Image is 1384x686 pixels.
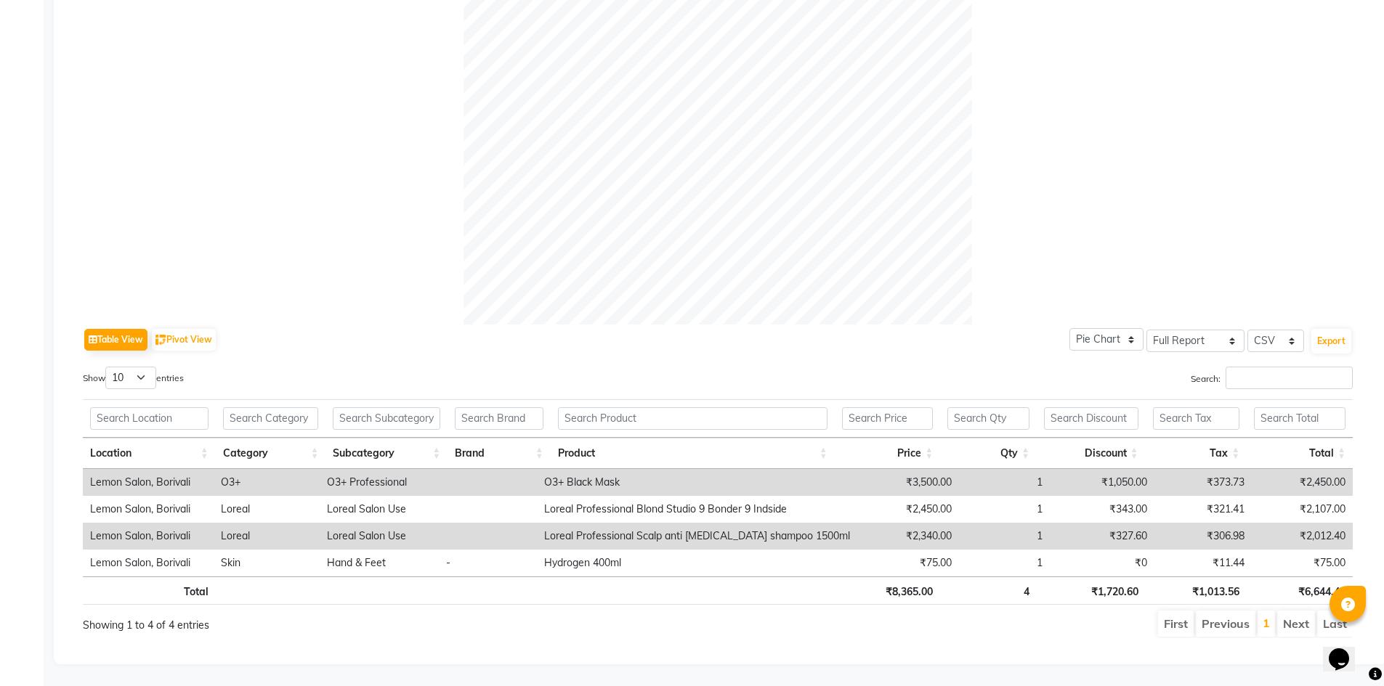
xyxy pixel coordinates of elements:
[835,576,941,605] th: ₹8,365.00
[320,496,439,523] td: Loreal Salon Use
[1252,550,1353,576] td: ₹75.00
[959,496,1050,523] td: 1
[320,469,439,496] td: O3+ Professional
[83,576,216,605] th: Total
[83,367,184,389] label: Show entries
[537,496,857,523] td: Loreal Professional Blond Studio 9 Bonder 9 Indside
[1154,496,1252,523] td: ₹321.41
[1154,550,1252,576] td: ₹11.44
[1037,576,1146,605] th: ₹1,720.60
[84,329,147,351] button: Table View
[857,496,958,523] td: ₹2,450.00
[223,407,319,430] input: Search Category
[959,469,1050,496] td: 1
[83,550,214,576] td: Lemon Salon, Borivali
[214,523,320,550] td: Loreal
[1044,407,1138,430] input: Search Discount
[1323,628,1369,671] iframe: chat widget
[320,523,439,550] td: Loreal Salon Use
[1050,496,1154,523] td: ₹343.00
[1037,438,1146,469] th: Discount: activate to sort column ascending
[155,335,166,346] img: pivot.png
[1311,329,1351,354] button: Export
[537,550,857,576] td: Hydrogen 400ml
[537,523,857,550] td: Loreal Professional Scalp anti [MEDICAL_DATA] shampoo 1500ml
[152,329,216,351] button: Pivot View
[1226,367,1353,389] input: Search:
[857,550,958,576] td: ₹75.00
[439,550,537,576] td: -
[1050,550,1154,576] td: ₹0
[959,550,1050,576] td: 1
[551,438,835,469] th: Product: activate to sort column ascending
[1154,469,1252,496] td: ₹373.73
[940,438,1037,469] th: Qty: activate to sort column ascending
[1050,469,1154,496] td: ₹1,050.00
[1050,523,1154,550] td: ₹327.60
[83,496,214,523] td: Lemon Salon, Borivali
[1191,367,1353,389] label: Search:
[835,438,941,469] th: Price: activate to sort column ascending
[325,438,448,469] th: Subcategory: activate to sort column ascending
[83,523,214,550] td: Lemon Salon, Borivali
[537,469,857,496] td: O3+ Black Mask
[1247,576,1353,605] th: ₹6,644.40
[857,469,958,496] td: ₹3,500.00
[320,550,439,576] td: Hand & Feet
[857,523,958,550] td: ₹2,340.00
[105,367,156,389] select: Showentries
[940,576,1037,605] th: 4
[83,609,599,633] div: Showing 1 to 4 of 4 entries
[1247,438,1353,469] th: Total: activate to sort column ascending
[959,523,1050,550] td: 1
[214,496,320,523] td: Loreal
[1263,616,1270,630] a: 1
[947,407,1029,430] input: Search Qty
[83,438,216,469] th: Location: activate to sort column ascending
[558,407,827,430] input: Search Product
[214,550,320,576] td: Skin
[214,469,320,496] td: O3+
[1252,523,1353,550] td: ₹2,012.40
[1154,523,1252,550] td: ₹306.98
[455,407,543,430] input: Search Brand
[1146,576,1247,605] th: ₹1,013.56
[1153,407,1240,430] input: Search Tax
[1146,438,1247,469] th: Tax: activate to sort column ascending
[216,438,326,469] th: Category: activate to sort column ascending
[1252,496,1353,523] td: ₹2,107.00
[83,469,214,496] td: Lemon Salon, Borivali
[90,407,209,430] input: Search Location
[448,438,551,469] th: Brand: activate to sort column ascending
[333,407,440,430] input: Search Subcategory
[842,407,934,430] input: Search Price
[1252,469,1353,496] td: ₹2,450.00
[1254,407,1345,430] input: Search Total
